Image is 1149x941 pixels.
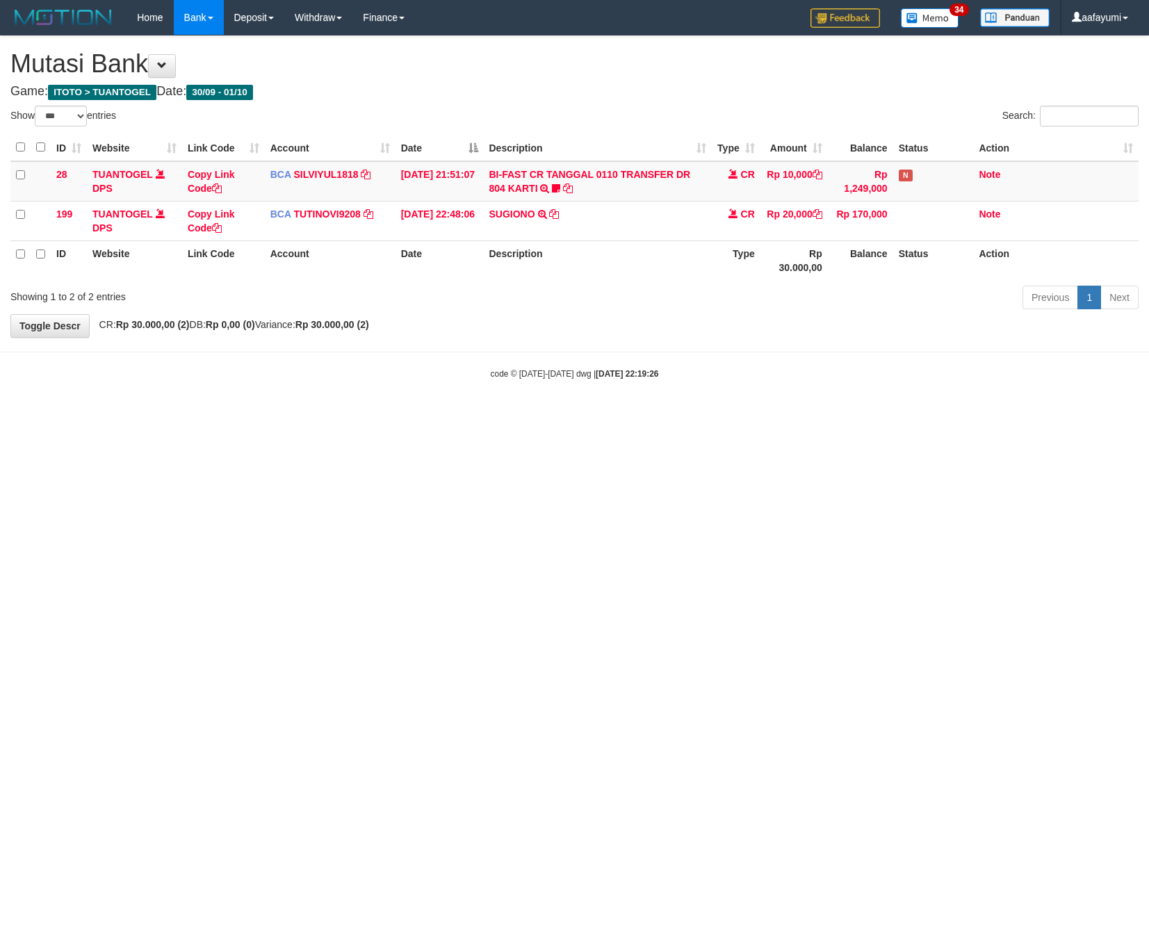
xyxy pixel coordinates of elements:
[893,134,974,161] th: Status
[361,169,370,180] a: Copy SILVIYUL1818 to clipboard
[810,8,880,28] img: Feedback.jpg
[950,3,968,16] span: 34
[87,161,182,202] td: DPS
[56,169,67,180] span: 28
[712,134,760,161] th: Type: activate to sort column ascending
[901,8,959,28] img: Button%20Memo.svg
[712,240,760,280] th: Type
[396,240,484,280] th: Date
[741,208,755,220] span: CR
[828,201,893,240] td: Rp 170,000
[893,240,974,280] th: Status
[10,106,116,126] label: Show entries
[10,50,1139,78] h1: Mutasi Bank
[10,284,468,304] div: Showing 1 to 2 of 2 entries
[293,169,358,180] a: SILVIYUL1818
[206,319,255,330] strong: Rp 0,00 (0)
[10,314,90,338] a: Toggle Descr
[48,85,156,100] span: ITOTO > TUANTOGEL
[973,240,1139,280] th: Action
[265,240,396,280] th: Account
[1022,286,1078,309] a: Previous
[813,169,822,180] a: Copy Rp 10,000 to clipboard
[293,208,360,220] a: TUTINOVI9208
[188,208,235,234] a: Copy Link Code
[979,169,1000,180] a: Note
[828,161,893,202] td: Rp 1,249,000
[741,169,755,180] span: CR
[295,319,369,330] strong: Rp 30.000,00 (2)
[484,134,712,161] th: Description: activate to sort column ascending
[979,208,1000,220] a: Note
[10,7,116,28] img: MOTION_logo.png
[491,369,659,379] small: code © [DATE]-[DATE] dwg |
[270,169,291,180] span: BCA
[1077,286,1101,309] a: 1
[549,208,559,220] a: Copy SUGIONO to clipboard
[596,369,658,379] strong: [DATE] 22:19:26
[396,201,484,240] td: [DATE] 22:48:06
[10,85,1139,99] h4: Game: Date:
[92,319,369,330] span: CR: DB: Variance:
[760,240,828,280] th: Rp 30.000,00
[760,201,828,240] td: Rp 20,000
[92,208,153,220] a: TUANTOGEL
[188,169,235,194] a: Copy Link Code
[760,161,828,202] td: Rp 10,000
[1100,286,1139,309] a: Next
[92,169,153,180] a: TUANTOGEL
[1002,106,1139,126] label: Search:
[484,240,712,280] th: Description
[116,319,190,330] strong: Rp 30.000,00 (2)
[973,134,1139,161] th: Action: activate to sort column ascending
[828,134,893,161] th: Balance
[980,8,1050,27] img: panduan.png
[265,134,396,161] th: Account: activate to sort column ascending
[87,240,182,280] th: Website
[813,208,822,220] a: Copy Rp 20,000 to clipboard
[186,85,253,100] span: 30/09 - 01/10
[396,134,484,161] th: Date: activate to sort column descending
[56,208,72,220] span: 199
[51,134,87,161] th: ID: activate to sort column ascending
[563,183,573,194] a: Copy BI-FAST CR TANGGAL 0110 TRANSFER DR 804 KARTI to clipboard
[899,170,913,181] span: Has Note
[489,208,535,220] a: SUGIONO
[396,161,484,202] td: [DATE] 21:51:07
[364,208,373,220] a: Copy TUTINOVI9208 to clipboard
[87,134,182,161] th: Website: activate to sort column ascending
[760,134,828,161] th: Amount: activate to sort column ascending
[182,240,265,280] th: Link Code
[1040,106,1139,126] input: Search:
[270,208,291,220] span: BCA
[51,240,87,280] th: ID
[489,169,691,194] a: BI-FAST CR TANGGAL 0110 TRANSFER DR 804 KARTI
[828,240,893,280] th: Balance
[87,201,182,240] td: DPS
[35,106,87,126] select: Showentries
[182,134,265,161] th: Link Code: activate to sort column ascending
